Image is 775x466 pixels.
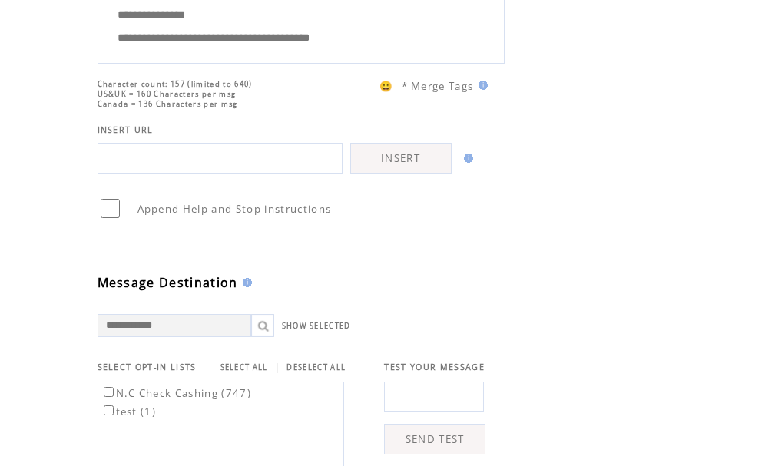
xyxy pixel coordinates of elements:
img: help.gif [238,278,252,287]
a: SHOW SELECTED [282,321,351,331]
span: | [274,360,280,374]
img: help.gif [459,154,473,163]
span: TEST YOUR MESSAGE [384,362,485,372]
span: Character count: 157 (limited to 640) [98,79,253,89]
span: Message Destination [98,274,238,291]
span: Append Help and Stop instructions [137,202,332,216]
span: 😀 [379,79,393,93]
a: DESELECT ALL [286,362,346,372]
span: * Merge Tags [402,79,474,93]
label: N.C Check Cashing (747) [101,386,252,400]
a: INSERT [350,143,452,174]
span: SELECT OPT-IN LISTS [98,362,197,372]
a: SELECT ALL [220,362,268,372]
input: test (1) [104,405,114,415]
input: N.C Check Cashing (747) [104,387,114,397]
label: test (1) [101,405,157,418]
span: Canada = 136 Characters per msg [98,99,238,109]
span: INSERT URL [98,124,154,135]
span: US&UK = 160 Characters per msg [98,89,237,99]
a: SEND TEST [384,424,485,454]
img: help.gif [474,81,488,90]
